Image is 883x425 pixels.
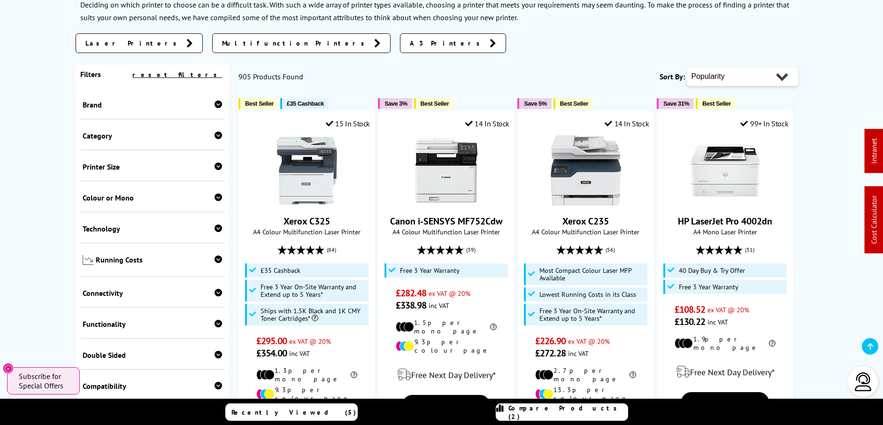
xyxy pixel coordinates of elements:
a: HP LaserJet Pro 4002dn [678,215,772,227]
span: £338.98 [396,299,426,311]
span: Best Seller [421,100,449,107]
span: inc VAT [707,317,728,326]
a: Multifunction Printers [212,33,391,53]
span: ex VAT @ 20% [707,305,749,314]
span: Save 5% [524,100,546,107]
span: inc VAT [289,349,310,358]
span: Category [83,131,223,140]
a: Cost Calculator [869,196,879,244]
a: A3 Printers [400,33,506,53]
div: 14 In Stock [465,119,509,128]
span: £295.00 [256,335,287,347]
span: Brand [83,100,223,109]
a: Canon i-SENSYS MF752Cdw [411,198,482,208]
span: Technology [83,224,223,233]
button: Best Seller [696,98,736,109]
a: Xerox C235 [551,198,621,208]
a: Canon i-SENSYS MF752Cdw [390,215,502,227]
span: A4 Mono Laser Printer [662,227,788,236]
li: 9.3p per colour page [396,338,497,355]
span: Best Seller [560,100,589,107]
a: Xerox C325 [272,198,342,208]
div: 15 In Stock [326,119,370,128]
span: (84) [327,241,336,259]
span: Best Seller [245,100,274,107]
button: Best Seller [414,98,454,109]
span: £130.22 [675,316,705,328]
li: 1.3p per mono page [256,366,357,383]
span: Multifunction Printers [222,39,369,48]
span: Double Sided [83,350,223,360]
span: Connectivity [83,288,223,298]
span: Printer Size [83,162,223,171]
span: inc VAT [568,349,589,358]
span: A4 Colour Multifunction Laser Printer [383,227,509,236]
span: (39) [466,241,476,259]
span: 905 Products Found [238,72,303,81]
div: modal_delivery [383,362,509,388]
span: Save 31% [663,100,689,107]
a: HP LaserJet Pro 4002dn [690,198,760,208]
span: Laser Printers [85,39,182,48]
span: Save 3% [384,100,407,107]
button: Save 31% [657,98,694,109]
span: Recently Viewed (5) [231,408,356,417]
span: Ships with 1.5K Black and 1K CMY Toner Cartridges* [261,307,367,322]
span: ex VAT @ 20% [568,337,610,346]
a: View [681,392,768,412]
li: 9.3p per colour page [256,386,357,402]
span: Functionality [83,319,223,329]
span: Free 3 Year On-Site Warranty and Extend up to 5 Years* [539,307,645,322]
button: Save 3% [378,98,412,109]
span: Running Costs [96,255,222,267]
span: A4 Colour Multifunction Laser Printer [522,227,649,236]
button: Best Seller [238,98,278,109]
span: inc VAT [429,301,449,310]
button: Best Seller [553,98,593,109]
span: £35 Cashback [287,100,324,107]
span: Free 3 Year On-Site Warranty and Extend up to 5 Years* [261,283,367,298]
span: Compare Products (2) [508,404,628,421]
span: A4 Colour Multifunction Laser Printer [244,227,370,236]
span: Best Seller [702,100,731,107]
span: (56) [606,241,615,259]
li: 1.5p per mono page [396,318,497,335]
button: Save 5% [517,98,551,109]
img: Running Costs [83,255,94,265]
span: Subscribe for Special Offers [19,371,70,390]
a: Xerox C325 [284,215,330,227]
a: View [402,395,490,415]
span: Free 3 Year Warranty [679,283,738,291]
a: Compare Products (2) [496,403,628,421]
a: Recently Viewed (5) [225,403,358,421]
div: 14 In Stock [605,119,649,128]
span: 40 Day Buy & Try Offer [679,267,745,274]
span: £282.48 [396,287,426,299]
span: £35 Cashback [261,267,300,274]
span: ex VAT @ 20% [289,337,331,346]
span: £108.52 [675,303,705,316]
span: £354.00 [256,347,287,359]
span: A3 Printers [410,39,485,48]
span: Lowest Running Costs in its Class [539,291,636,298]
li: 1.9p per mono page [675,335,776,352]
span: Sort By: [660,72,685,81]
a: Intranet [869,139,879,164]
li: 13.3p per colour page [535,386,636,402]
img: user-headset-light.svg [854,372,873,391]
a: reset filters [132,70,222,79]
a: Laser Printers [76,33,203,53]
span: Compatibility [83,381,223,391]
span: Filters [80,70,101,79]
span: Most Compact Colour Laser MFP Available [539,267,645,282]
span: £272.28 [535,347,566,359]
img: Xerox C325 [272,135,342,206]
span: Free 3 Year Warranty [400,267,460,274]
a: Xerox C235 [562,215,609,227]
img: Canon i-SENSYS MF752Cdw [411,135,482,206]
li: 2.7p per mono page [535,366,636,383]
span: ex VAT @ 20% [429,289,470,298]
div: modal_delivery [662,359,788,385]
span: Colour or Mono [83,193,223,202]
div: 99+ In Stock [740,119,788,128]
